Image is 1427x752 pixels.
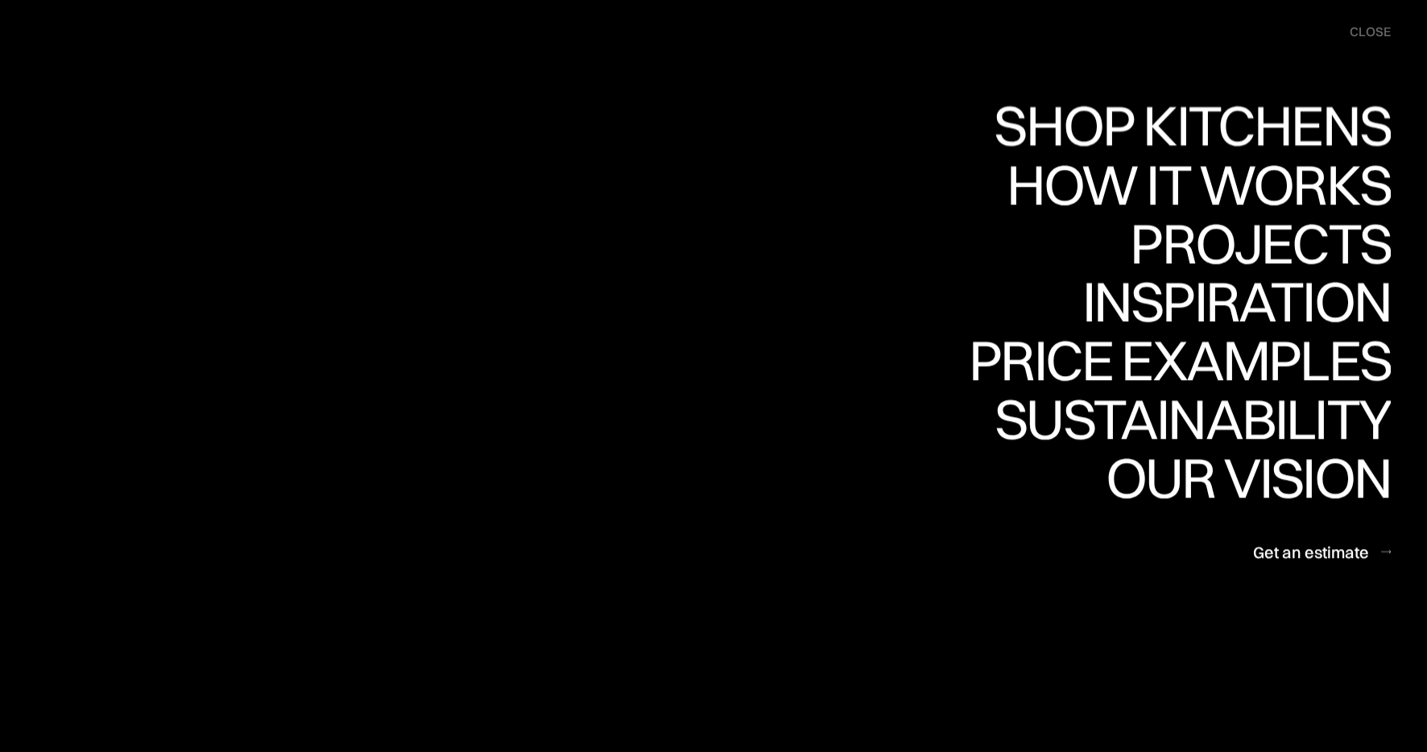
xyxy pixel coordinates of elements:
[1350,23,1391,41] div: close
[1092,506,1391,562] div: Our vision
[981,390,1391,447] div: Sustainability
[1060,274,1391,330] div: Inspiration
[1003,156,1391,213] div: How it works
[1060,274,1391,333] a: InspirationInspiration
[1092,449,1391,508] a: Our visionOur vision
[1253,532,1391,572] a: Get an estimate
[1334,16,1391,48] div: menu
[1003,213,1391,269] div: How it works
[981,390,1391,449] a: SustainabilitySustainability
[1253,541,1369,563] div: Get an estimate
[986,97,1391,156] a: Shop KitchensShop Kitchens
[1130,215,1391,271] div: Projects
[986,154,1391,210] div: Shop Kitchens
[1003,156,1391,215] a: How it worksHow it works
[969,332,1391,388] div: Price examples
[1130,215,1391,274] a: ProjectsProjects
[969,388,1391,444] div: Price examples
[1060,330,1391,386] div: Inspiration
[1130,271,1391,328] div: Projects
[1092,449,1391,506] div: Our vision
[981,447,1391,503] div: Sustainability
[969,332,1391,390] a: Price examplesPrice examples
[986,97,1391,154] div: Shop Kitchens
